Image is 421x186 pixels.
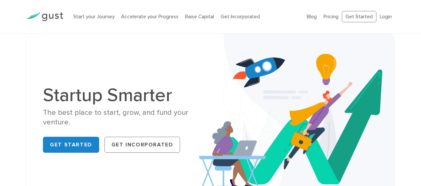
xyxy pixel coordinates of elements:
[380,14,392,20] a: Login
[323,14,338,20] a: Pricing
[26,12,63,21] img: Gust Logo
[73,14,114,20] a: Start your Journey
[342,11,376,23] a: Get Started
[121,14,178,20] a: Accelerate your Progress
[43,137,99,153] a: Get Started
[221,14,260,20] a: Get Incorporated
[307,14,317,20] a: Blog
[185,14,214,20] a: Raise Capital
[43,108,205,127] div: The best place to start, grow, and fund your venture.
[43,86,205,104] h1: Startup Smarter
[105,137,180,153] a: Get Incorporated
